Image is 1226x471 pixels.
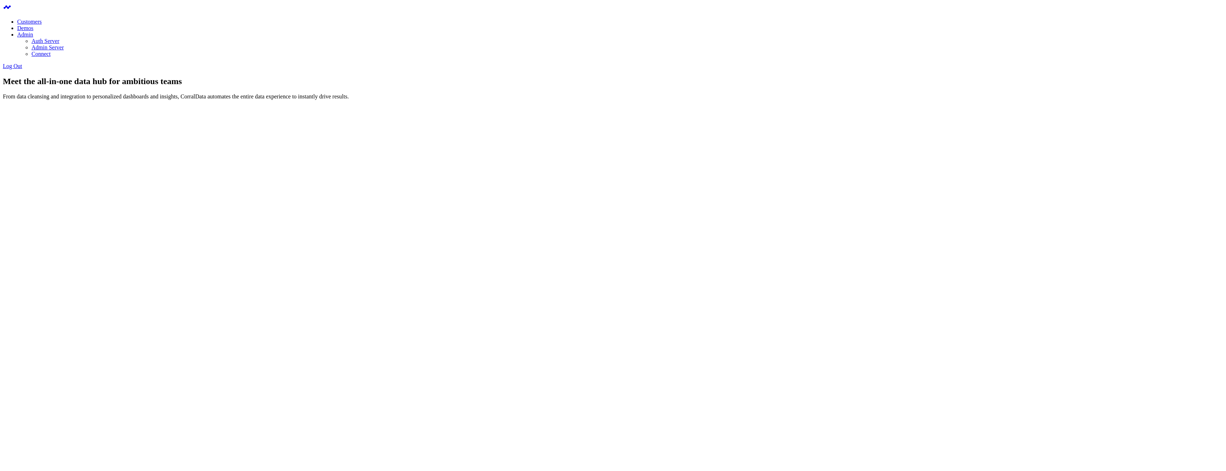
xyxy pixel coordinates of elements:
a: Admin [17,31,33,38]
a: Demos [17,25,33,31]
p: From data cleansing and integration to personalized dashboards and insights, CorralData automates... [3,93,1223,100]
a: Auth Server [32,38,59,44]
a: Connect [32,51,50,57]
h1: Meet the all-in-one data hub for ambitious teams [3,77,1223,86]
a: Log Out [3,63,22,69]
a: Admin Server [32,44,64,50]
a: Customers [17,19,42,25]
